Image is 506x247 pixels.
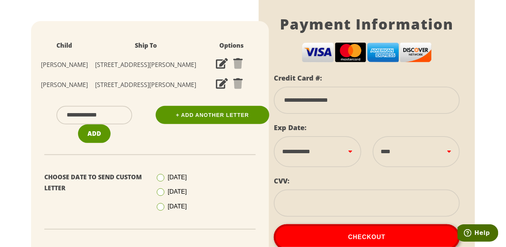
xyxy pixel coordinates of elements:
[90,36,201,55] th: Ship To
[274,16,460,33] h1: Payment Information
[302,42,432,62] img: cc-logos.png
[168,188,187,195] span: [DATE]
[78,124,111,143] button: Add
[458,224,498,243] iframe: Opens a widget where you can find more information
[168,203,187,210] span: [DATE]
[274,123,306,132] label: Exp Date:
[90,75,201,95] td: [STREET_ADDRESS][PERSON_NAME]
[90,55,201,75] td: [STREET_ADDRESS][PERSON_NAME]
[39,75,90,95] td: [PERSON_NAME]
[39,36,90,55] th: Child
[274,176,289,185] label: CVV:
[39,55,90,75] td: [PERSON_NAME]
[201,36,261,55] th: Options
[274,73,322,82] label: Credit Card #:
[44,172,144,194] p: Choose Date To Send Custom Letter
[87,129,101,138] span: Add
[168,174,187,180] span: [DATE]
[156,106,269,124] a: + Add Another Letter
